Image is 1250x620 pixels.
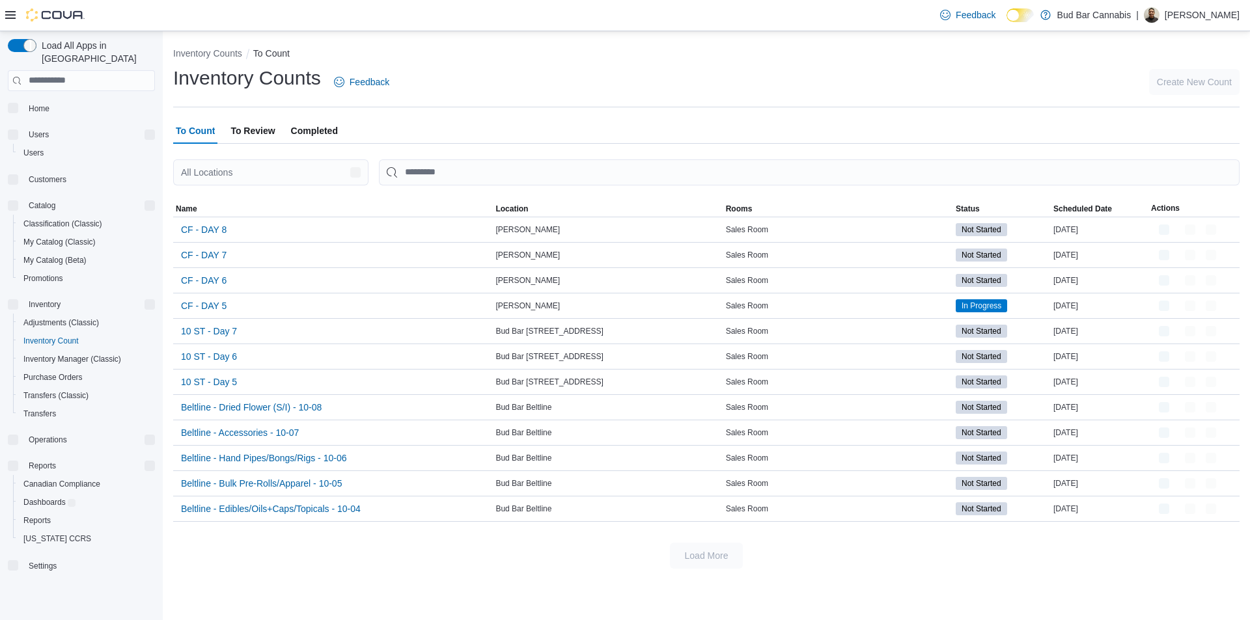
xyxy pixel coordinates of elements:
[1203,222,1219,237] button: Delete
[18,388,94,403] a: Transfers (Classic)
[956,249,1007,262] span: Not Started
[18,333,155,349] span: Inventory Count
[181,350,237,363] span: 10 ST - Day 6
[13,475,160,493] button: Canadian Compliance
[18,351,126,367] a: Inventory Manager (Classic)
[23,390,89,401] span: Transfers (Classic)
[1151,203,1180,213] span: Actions
[1136,7,1139,23] p: |
[956,401,1007,414] span: Not Started
[1051,476,1148,491] div: [DATE]
[379,159,1240,185] input: This is a search bar. After typing your query, hit enter to filter the results lower in the page.
[18,370,88,385] a: Purchase Orders
[962,452,1001,464] span: Not Started
[1051,349,1148,364] div: [DATE]
[176,321,242,341] button: 10 ST - Day 7
[1203,298,1219,314] button: Delete
[23,273,63,284] span: Promotions
[13,530,160,548] button: [US_STATE] CCRS
[176,118,215,144] span: To Count
[1182,398,1198,417] button: Edit count details
[18,406,155,422] span: Transfers
[956,274,1007,287] span: Not Started
[1203,273,1219,288] button: Delete
[1149,69,1240,95] button: Create New Count
[1051,247,1148,263] div: [DATE]
[173,65,321,91] h1: Inventory Counts
[1051,450,1148,466] div: [DATE]
[181,299,227,312] span: CF - DAY 5
[962,503,1001,515] span: Not Started
[26,8,85,21] img: Cova
[956,325,1007,338] span: Not Started
[29,561,57,571] span: Settings
[23,354,121,364] span: Inventory Manager (Classic)
[18,388,155,403] span: Transfers (Classic)
[173,201,493,217] button: Name
[1057,7,1132,23] p: Bud Bar Cannabis
[1007,8,1034,22] input: Dark Mode
[1182,245,1198,265] button: Edit count details
[23,458,61,474] button: Reports
[1182,474,1198,493] button: Edit count details
[1182,448,1198,468] button: Edit count details
[3,170,160,189] button: Customers
[23,127,54,142] button: Users
[29,103,49,114] span: Home
[953,201,1051,217] button: Status
[1051,399,1148,415] div: [DATE]
[23,297,155,312] span: Inventory
[495,301,560,311] span: [PERSON_NAME]
[176,220,232,239] button: CF - DAY 8
[176,398,327,417] button: Beltline - Dried Flower (S/I) - 10-08
[962,401,1001,413] span: Not Started
[723,374,953,390] div: Sales Room
[3,556,160,574] button: Settings
[1144,7,1160,23] div: Eric C
[13,332,160,350] button: Inventory Count
[1182,220,1198,239] button: Edit count details
[1182,347,1198,366] button: Edit count details
[176,204,197,214] span: Name
[670,543,743,569] button: Load More
[1051,298,1148,314] div: [DATE]
[18,513,155,528] span: Reports
[23,172,72,187] a: Customers
[181,426,299,439] span: Beltline - Accessories - 10-07
[18,315,104,330] a: Adjustments (Classic)
[935,2,1001,28] a: Feedback
[1157,75,1232,88] span: Create New Count
[23,432,72,448] button: Operations
[23,255,87,265] span: My Catalog (Beta)
[495,402,551,412] span: Bud Bar Beltline
[495,377,603,387] span: Bud Bar [STREET_ADDRESS]
[1203,476,1219,491] button: Delete
[173,47,1240,62] nav: An example of EuiBreadcrumbs
[23,479,100,489] span: Canadian Compliance
[723,476,953,491] div: Sales Room
[3,295,160,314] button: Inventory
[18,252,155,268] span: My Catalog (Beta)
[962,300,1001,312] span: In Progress
[723,425,953,440] div: Sales Room
[1182,271,1198,290] button: Edit count details
[18,494,81,510] a: Dashboards
[1203,374,1219,390] button: Delete
[18,271,68,286] a: Promotions
[495,204,528,214] span: Location
[8,94,155,609] nav: Complex example
[13,233,160,251] button: My Catalog (Classic)
[176,245,232,265] button: CF - DAY 7
[23,317,99,328] span: Adjustments (Classic)
[1051,273,1148,288] div: [DATE]
[1051,222,1148,237] div: [DATE]
[1051,201,1148,217] button: Scheduled Date
[23,533,91,544] span: [US_STATE] CCRS
[181,375,237,388] span: 10 ST - Day 5
[18,271,155,286] span: Promotions
[13,350,160,368] button: Inventory Manager (Classic)
[3,126,160,144] button: Users
[3,196,160,215] button: Catalog
[1165,7,1240,23] p: [PERSON_NAME]
[181,274,227,287] span: CF - DAY 6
